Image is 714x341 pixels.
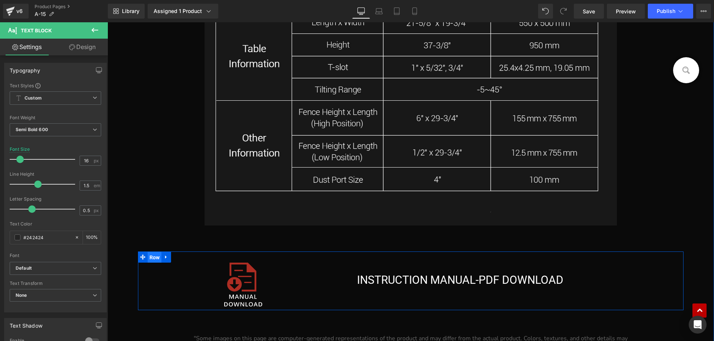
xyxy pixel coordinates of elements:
[607,4,645,19] a: Preview
[15,6,24,16] div: v6
[83,231,101,244] div: %
[3,4,29,19] a: v6
[35,4,108,10] a: Product Pages
[122,8,139,14] span: Library
[10,281,101,286] div: Text Transform
[10,63,40,74] div: Typography
[10,172,101,177] div: Line Height
[648,4,693,19] button: Publish
[616,7,636,15] span: Preview
[250,251,456,264] a: INSTRUCTION MANUAL-PDF DOWNLOAD
[108,4,145,19] a: New Library
[538,4,553,19] button: Undo
[86,312,521,328] p: "Some images on this page are computer-generated representations of the product and may differ fr...
[21,27,52,33] span: Text Block
[388,4,406,19] a: Tablet
[352,4,370,19] a: Desktop
[10,221,101,227] div: Text Color
[406,4,424,19] a: Mobile
[10,197,101,202] div: Letter Spacing
[10,253,101,258] div: Font
[94,158,100,163] span: px
[10,82,101,88] div: Text Styles
[154,7,212,15] div: Assigned 1 Product
[94,208,100,213] span: px
[54,229,64,240] a: Expand / Collapse
[40,230,54,241] span: Row
[16,127,48,132] b: Semi Bold 600
[10,147,30,152] div: Font Size
[370,4,388,19] a: Laptop
[556,4,571,19] button: Redo
[689,316,707,334] div: Open Intercom Messenger
[696,4,711,19] button: More
[10,318,42,329] div: Text Shadow
[16,292,27,298] b: None
[583,7,595,15] span: Save
[94,183,100,188] span: em
[25,95,42,101] b: Custom
[35,11,46,17] span: A-15
[23,233,71,241] input: Color
[10,115,101,120] div: Font Weight
[16,265,32,272] i: Default
[55,39,109,55] a: Design
[657,8,675,14] span: Publish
